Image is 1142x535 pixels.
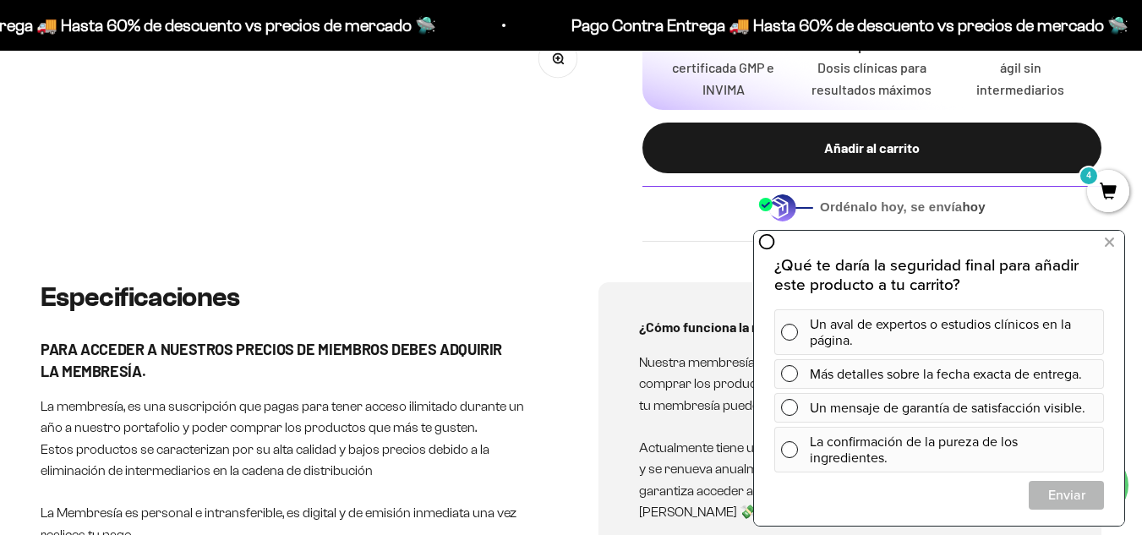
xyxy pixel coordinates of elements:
p: Actualmente tiene un costo de $98.000 anuales, que se paga una vez y se renueva anualmente. Ser m... [639,437,1041,523]
div: Añadir al carrito [676,137,1068,159]
button: Añadir al carrito [642,123,1101,173]
p: Ahorra 40% modelo ágil sin intermediarios [959,35,1081,100]
span: ¿Cómo funciona la membresía? [639,316,825,338]
p: La membresía, es una suscripción que pagas para tener acceso ilimitado durante un año a nuestro p... [41,396,544,482]
p: Dosis clínicas para resultados máximos [811,57,933,100]
mark: 4 [1079,166,1099,186]
strong: PARA ACCEDER A NUESTROS PRECIOS DE MIEMBROS DEBES ADQUIRIR LA MEMBRESÍA. [41,340,502,379]
p: Fabricación certificada GMP e INVIMA [663,35,784,100]
b: hoy [962,199,985,214]
p: Nuestra membresía, es una suscripción anual que pagas para poder comprar los productos que ofrece... [639,352,1041,417]
p: Pago Contra Entrega 🚚 Hasta 60% de descuento vs precios de mercado 🛸 [571,12,1128,39]
summary: ¿Cómo funciona la membresía? [639,299,1062,355]
img: Despacho sin intermediarios [758,194,813,221]
h2: Especificaciones [41,282,544,312]
span: Ordénalo hoy, se envía [820,198,986,216]
iframe: zigpoll-iframe [754,229,1124,526]
a: 4 [1087,183,1129,202]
